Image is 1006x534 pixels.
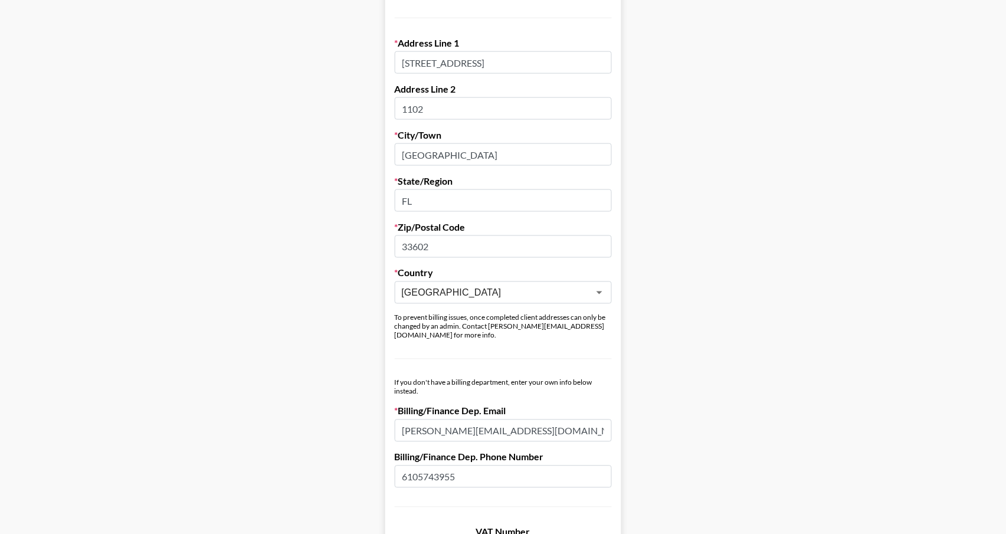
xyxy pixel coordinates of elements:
[395,405,612,417] label: Billing/Finance Dep. Email
[395,83,612,95] label: Address Line 2
[395,37,612,49] label: Address Line 1
[395,451,612,463] label: Billing/Finance Dep. Phone Number
[591,284,608,301] button: Open
[395,175,612,187] label: State/Region
[395,129,612,141] label: City/Town
[395,221,612,233] label: Zip/Postal Code
[395,267,612,279] label: Country
[395,378,612,396] div: If you don't have a billing department, enter your own info below instead.
[395,313,612,340] div: To prevent billing issues, once completed client addresses can only be changed by an admin. Conta...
